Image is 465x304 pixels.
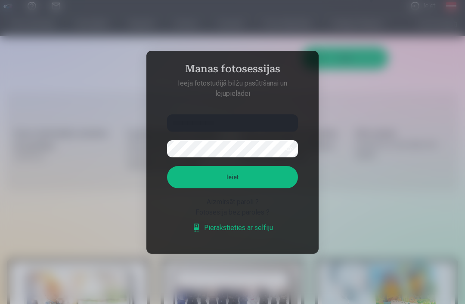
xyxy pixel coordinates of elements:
[167,197,298,207] div: Aizmirsāt paroli ?
[167,166,298,188] button: Ieiet
[158,63,307,78] h4: Manas fotosessijas
[192,223,273,233] a: Pierakstieties ar selfiju
[167,207,298,218] div: Fotosesija bez paroles ?
[158,78,307,99] p: Ieeja fotostudijā bilžu pasūtīšanai un lejupielādei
